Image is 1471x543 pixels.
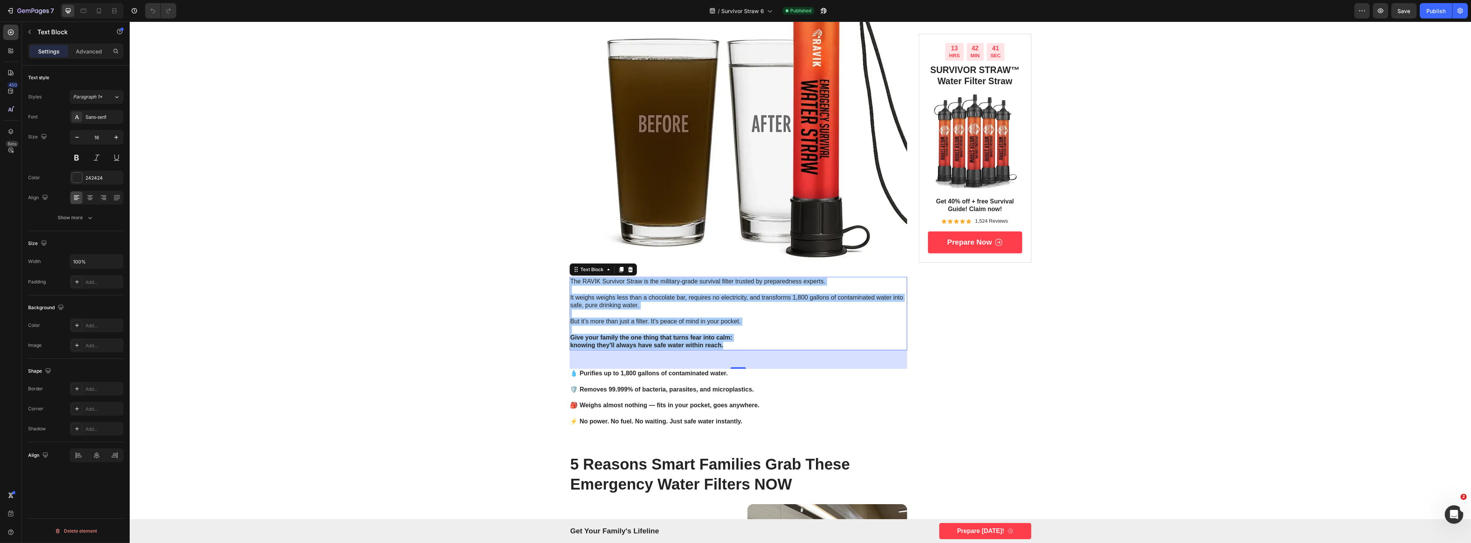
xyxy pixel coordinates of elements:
button: Save [1391,3,1417,18]
p: SEC [861,31,871,38]
div: Width [28,258,41,265]
div: 41 [861,23,871,31]
div: 13 [819,23,830,31]
iframe: Design area [130,22,1471,543]
div: Align [28,450,50,461]
strong: 💧 Purifies up to 1,800 gallons of contaminated water. [441,348,598,355]
div: Add... [85,406,122,413]
div: Show more [58,214,94,222]
p: Prepare now [817,216,862,226]
p: get your family's lifeline [441,505,669,515]
div: Add... [85,426,122,433]
div: Add... [85,342,122,349]
p: Advanced [76,47,102,55]
div: Text style [28,74,49,81]
button: Publish [1420,3,1452,18]
div: Padding [28,278,46,285]
div: Image [28,342,42,349]
p: Text Block [37,27,103,37]
span: / [718,7,720,15]
div: Background [28,303,65,313]
strong: Give your family the one thing that turns fear into calm: [441,313,603,319]
span: Survivor Straw 6 [721,7,764,15]
p: But it’s more than just a filter. It's peace of mind in your pocket. [441,296,777,304]
span: 2 [1461,494,1467,500]
h2: SURVIVOR STRAW™ Water Filter Straw [798,42,893,67]
p: Settings [38,47,60,55]
div: Shape [28,366,53,376]
div: Undo/Redo [145,3,176,18]
p: 7 [50,6,54,15]
span: Save [1398,8,1411,14]
div: 42 [841,23,850,31]
div: Border [28,385,43,392]
div: Add... [85,279,122,286]
div: Styles [28,93,42,100]
span: Paragraph 1* [73,93,102,100]
p: Prepare [DATE]! [827,506,874,514]
div: Size [28,238,48,249]
div: Font [28,113,38,120]
img: gempages_565658406589825953-4143bdac-2c00-4ede-9087-babf5a088a06.webp [798,73,893,169]
div: Add... [85,322,122,329]
button: Paragraph 1* [70,90,124,104]
button: Delete element [28,525,124,537]
div: Color [28,174,40,181]
p: The RAVIK Survivor Straw is the military-grade survival filter trusted by preparedness experts. [441,256,777,264]
a: Prepare now [798,210,893,232]
div: Size [28,132,48,142]
p: Get 40% off + free Survival Guide! Claim now! [799,176,892,192]
div: Add... [85,386,122,393]
div: Shadow [28,425,46,432]
div: Rich Text Editor. Editing area: main [440,255,778,329]
button: 7 [3,3,57,18]
div: 450 [7,82,18,88]
p: MIN [841,31,850,38]
iframe: Intercom live chat [1445,505,1463,524]
strong: knowing they'll always have safe water within reach. [441,320,594,327]
div: Sans-serif [85,114,122,121]
div: Delete element [55,526,97,536]
strong: ⚡ No power. No fuel. No waiting. Just safe water instantly. [441,396,613,403]
div: Publish [1426,7,1446,15]
div: 242424 [85,175,122,182]
strong: 🎒 Weighs almost nothing — fits in your pocket, goes anywhere. [441,380,630,387]
strong: 🛡️ Removes 99.999% of bacteria, parasites, and microplastics. [441,365,624,371]
div: Beta [6,141,18,147]
p: 1,524 Reviews [846,197,878,203]
a: Prepare [DATE]! [810,501,902,518]
h2: 5 Reasons Smart Families Grab These Emergency Water Filters NOW [440,432,778,473]
input: Auto [70,255,123,268]
div: Text Block [450,245,476,252]
div: Align [28,193,50,203]
span: Published [790,7,811,14]
p: HRS [819,31,830,38]
div: Color [28,322,40,329]
p: It weighs weighs less than a chocolate bar, requires no electricity, and transforms 1,800 gallons... [441,272,777,288]
div: Corner [28,405,43,412]
button: Show more [28,211,124,225]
